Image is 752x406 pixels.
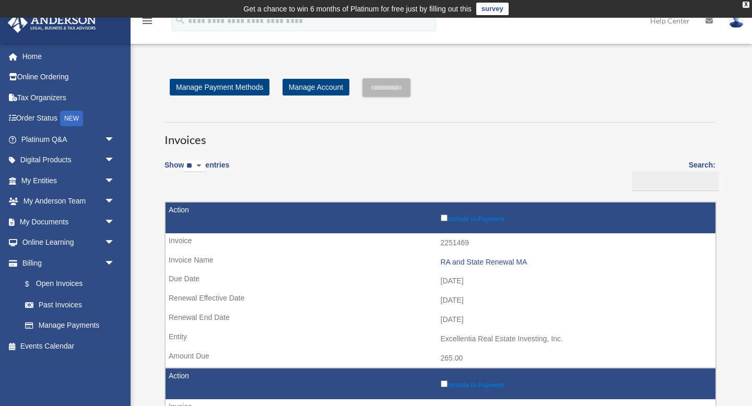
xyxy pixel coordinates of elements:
a: My Entitiesarrow_drop_down [7,170,131,191]
input: Include in Payment [441,380,448,387]
a: Digital Productsarrow_drop_down [7,150,131,171]
a: Order StatusNEW [7,108,131,129]
a: Past Invoices [15,294,125,315]
a: Online Learningarrow_drop_down [7,232,131,253]
td: 2251469 [166,233,715,253]
a: $Open Invoices [15,273,120,295]
div: NEW [60,111,83,126]
a: survey [476,3,509,15]
span: arrow_drop_down [104,232,125,254]
i: menu [141,15,154,27]
a: Online Ordering [7,67,131,88]
label: Include in Payment [441,378,711,389]
td: [DATE] [166,310,715,330]
div: close [743,2,749,8]
span: arrow_drop_down [104,211,125,233]
label: Search: [628,159,715,191]
a: My Documentsarrow_drop_down [7,211,131,232]
a: Manage Payments [15,315,125,336]
span: arrow_drop_down [104,150,125,171]
a: Tax Organizers [7,87,131,108]
a: Manage Payment Methods [170,79,269,95]
a: Billingarrow_drop_down [7,253,125,273]
input: Include in Payment [441,214,448,221]
img: User Pic [728,13,744,28]
h3: Invoices [164,122,715,148]
div: Get a chance to win 6 months of Platinum for free just by filling out this [243,3,472,15]
td: 265.00 [166,349,715,368]
img: Anderson Advisors Platinum Portal [5,13,99,33]
input: Search: [632,172,719,192]
label: Show entries [164,159,229,183]
a: Events Calendar [7,336,131,356]
a: menu [141,18,154,27]
a: My Anderson Teamarrow_drop_down [7,191,131,212]
select: Showentries [184,160,205,172]
span: arrow_drop_down [104,191,125,212]
a: Manage Account [283,79,349,95]
label: Include in Payment [441,212,711,223]
span: arrow_drop_down [104,129,125,150]
span: arrow_drop_down [104,253,125,274]
span: arrow_drop_down [104,170,125,192]
a: Platinum Q&Aarrow_drop_down [7,129,131,150]
span: $ [31,278,36,291]
div: RA and State Renewal MA [441,258,711,267]
a: Home [7,46,131,67]
td: [DATE] [166,291,715,311]
td: [DATE] [166,271,715,291]
i: search [174,14,186,26]
td: Excellentia Real Estate Investing, Inc. [166,329,715,349]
